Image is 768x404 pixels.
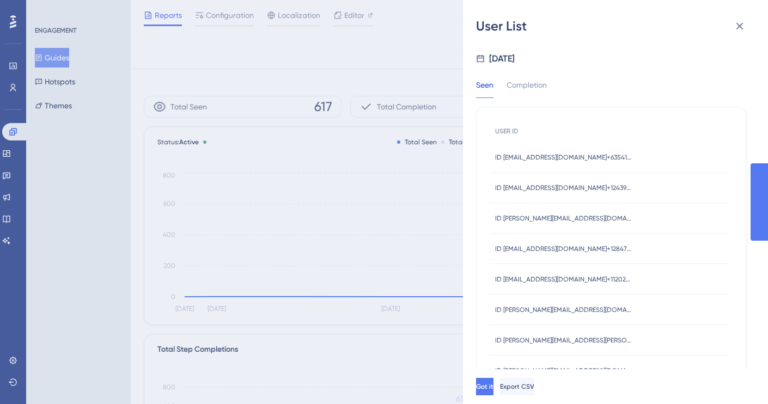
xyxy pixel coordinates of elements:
div: [DATE] [489,52,515,65]
span: Got it [476,382,493,391]
span: Export CSV [500,382,534,391]
span: USER ID [495,127,519,136]
div: Seen [476,78,493,98]
span: ID [PERSON_NAME][EMAIL_ADDRESS][PERSON_NAME][DOMAIN_NAME]+1071005781278590408 [495,336,631,345]
span: ID [PERSON_NAME][EMAIL_ADDRESS][DOMAIN_NAME]+600685536880887384 [495,366,631,375]
div: Completion [507,78,547,98]
span: ID [EMAIL_ADDRESS][DOMAIN_NAME]+1243986103891919873 [495,183,631,192]
button: Export CSV [500,378,534,395]
div: User List [476,17,755,35]
span: ID [PERSON_NAME][EMAIL_ADDRESS][DOMAIN_NAME]+1089945774315275618 [495,305,631,314]
span: ID [EMAIL_ADDRESS][DOMAIN_NAME]+635415016752809655 [495,153,631,162]
span: ID [PERSON_NAME][EMAIL_ADDRESS][DOMAIN_NAME]+1390420605714564751 [495,214,631,223]
iframe: UserGuiding AI Assistant Launcher [722,361,755,394]
span: ID [EMAIL_ADDRESS][DOMAIN_NAME]+1120213808262939854 [495,275,631,284]
span: ID [EMAIL_ADDRESS][DOMAIN_NAME]+1284788632170792274 [495,244,631,253]
button: Got it [476,378,493,395]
